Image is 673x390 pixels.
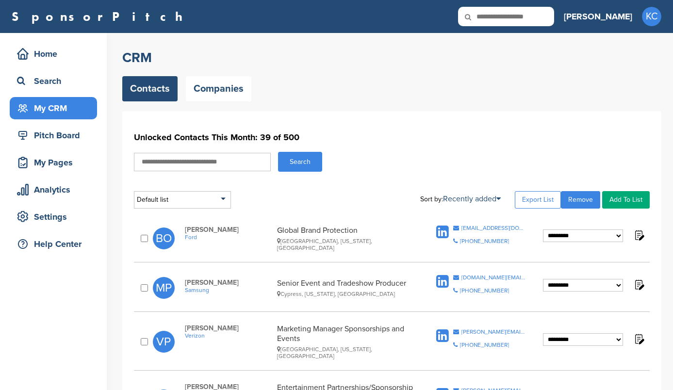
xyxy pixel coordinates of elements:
a: Analytics [10,179,97,201]
span: VP [153,331,175,353]
h2: CRM [122,49,661,66]
div: [GEOGRAPHIC_DATA], [US_STATE], [GEOGRAPHIC_DATA] [277,238,414,251]
a: My CRM [10,97,97,119]
a: SponsorPitch [12,10,189,23]
a: Verizon [185,332,272,339]
div: [PHONE_NUMBER] [460,342,509,348]
span: [PERSON_NAME] [185,226,272,234]
h1: Unlocked Contacts This Month: 39 of 500 [134,129,650,146]
div: Global Brand Protection [277,226,414,251]
div: My CRM [15,99,97,117]
span: KC [642,7,661,26]
a: My Pages [10,151,97,174]
span: [PERSON_NAME] [185,278,272,287]
img: Notes [633,333,645,345]
a: Add To List [602,191,650,209]
div: Cypress, [US_STATE], [GEOGRAPHIC_DATA] [277,291,414,297]
div: Default list [134,191,231,209]
div: My Pages [15,154,97,171]
a: Export List [515,191,561,209]
button: Search [278,152,322,172]
a: Recently added [443,194,501,204]
a: Remove [561,191,600,209]
div: Analytics [15,181,97,198]
div: [PERSON_NAME][EMAIL_ADDRESS][PERSON_NAME][DOMAIN_NAME] [461,329,526,335]
span: BO [153,227,175,249]
a: Ford [185,234,272,241]
img: Notes [633,278,645,291]
img: Notes [633,229,645,241]
a: Companies [186,76,251,101]
a: Samsung [185,287,272,293]
a: Settings [10,206,97,228]
div: Search [15,72,97,90]
div: Marketing Manager Sponsorships and Events [277,324,414,359]
div: [GEOGRAPHIC_DATA], [US_STATE], [GEOGRAPHIC_DATA] [277,346,414,359]
div: [DOMAIN_NAME][EMAIL_ADDRESS][DOMAIN_NAME] [461,275,526,280]
span: [PERSON_NAME] [185,324,272,332]
a: [PERSON_NAME] [564,6,632,27]
div: Help Center [15,235,97,253]
a: Search [10,70,97,92]
a: Home [10,43,97,65]
div: Pitch Board [15,127,97,144]
a: Help Center [10,233,97,255]
div: [PHONE_NUMBER] [460,288,509,293]
h3: [PERSON_NAME] [564,10,632,23]
a: Contacts [122,76,178,101]
div: Sort by: [420,195,501,203]
div: Home [15,45,97,63]
a: Pitch Board [10,124,97,146]
div: [EMAIL_ADDRESS][DOMAIN_NAME] [461,225,526,231]
span: MP [153,277,175,299]
div: Settings [15,208,97,226]
div: [PHONE_NUMBER] [460,238,509,244]
div: Senior Event and Tradeshow Producer [277,278,414,297]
